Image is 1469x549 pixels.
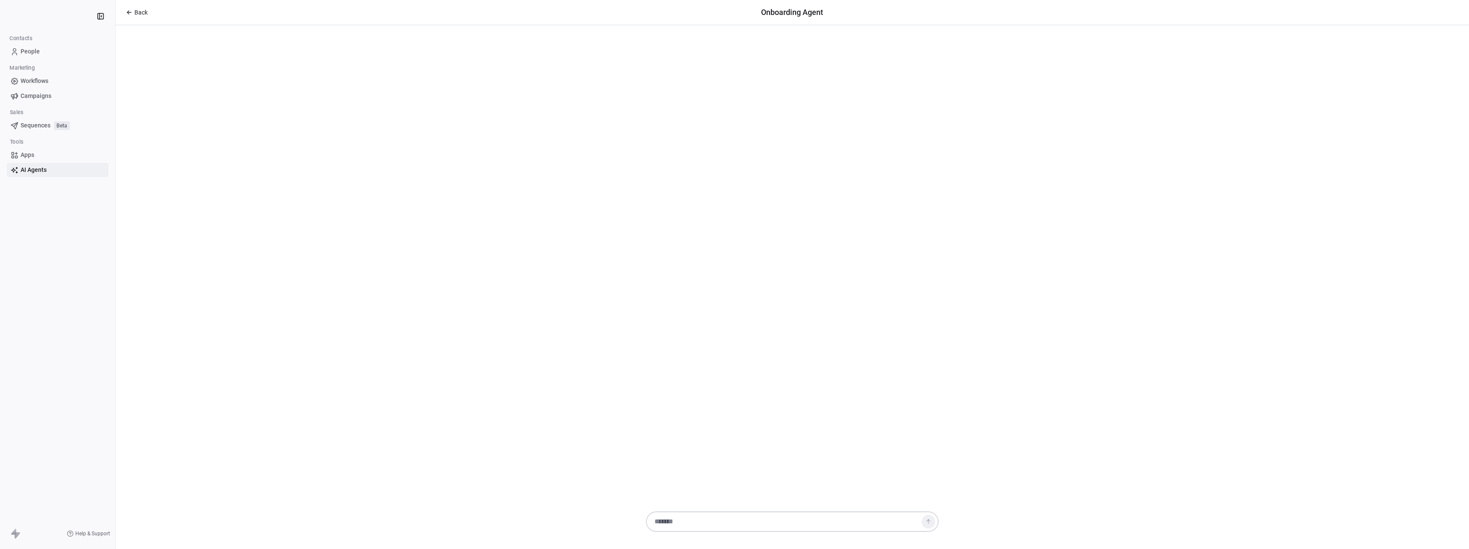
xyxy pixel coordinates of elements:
a: Apps [7,148,108,162]
span: Back [134,8,148,17]
span: Sequences [21,121,51,130]
span: Apps [21,151,34,159]
span: Beta [54,121,70,130]
span: Campaigns [21,91,51,100]
a: SequencesBeta [7,118,108,133]
a: AI Agents [7,163,108,177]
a: Campaigns [7,89,108,103]
span: AI Agents [21,165,47,174]
a: People [7,44,108,59]
span: Workflows [21,77,48,86]
span: Marketing [6,62,39,74]
span: Sales [6,106,27,119]
span: Contacts [6,32,36,45]
a: Workflows [7,74,108,88]
a: Help & Support [67,530,110,537]
span: Onboarding Agent [761,8,823,17]
span: Tools [6,136,27,148]
span: People [21,47,40,56]
span: Help & Support [75,530,110,537]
